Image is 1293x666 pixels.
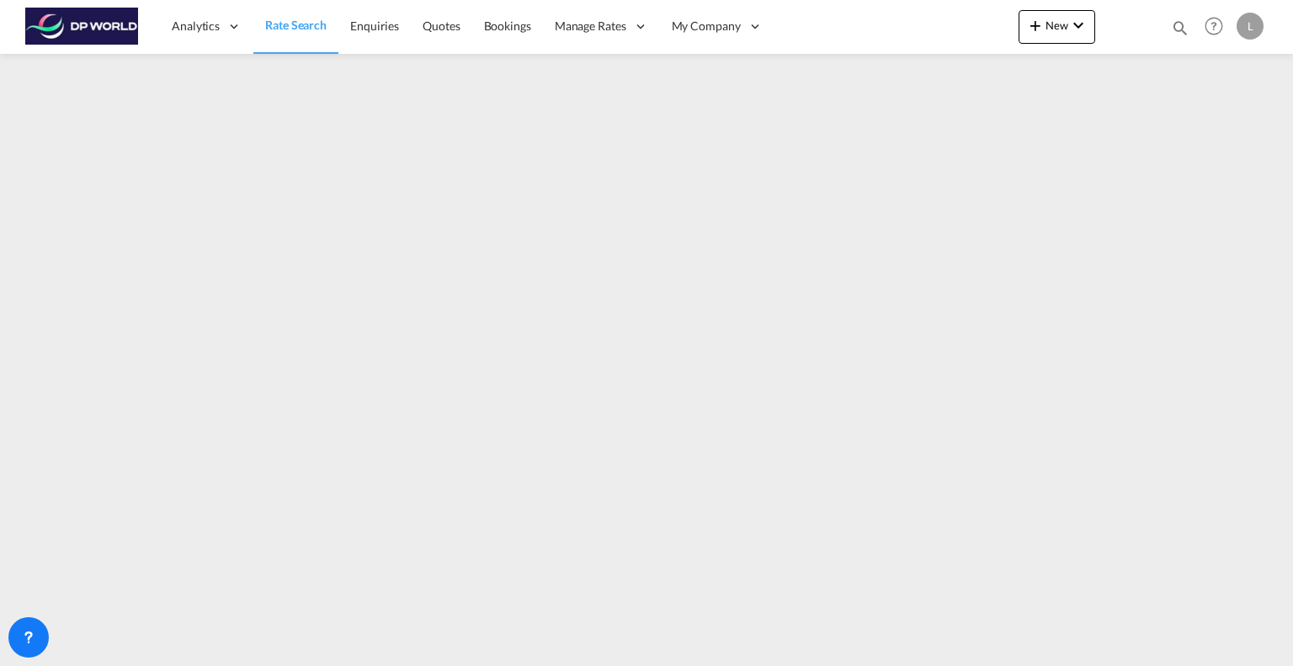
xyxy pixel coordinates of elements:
span: Manage Rates [555,18,626,35]
div: L [1237,13,1264,40]
button: icon-plus 400-fgNewicon-chevron-down [1019,10,1095,44]
span: New [1025,19,1088,32]
span: Analytics [172,18,220,35]
span: Enquiries [350,19,399,33]
div: Help [1200,12,1237,42]
img: c08ca190194411f088ed0f3ba295208c.png [25,8,139,45]
span: Quotes [423,19,460,33]
span: Bookings [484,19,531,33]
span: My Company [672,18,741,35]
span: Help [1200,12,1228,40]
md-icon: icon-chevron-down [1068,15,1088,35]
md-icon: icon-magnify [1171,19,1189,37]
div: icon-magnify [1171,19,1189,44]
span: Rate Search [265,18,327,32]
md-icon: icon-plus 400-fg [1025,15,1046,35]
